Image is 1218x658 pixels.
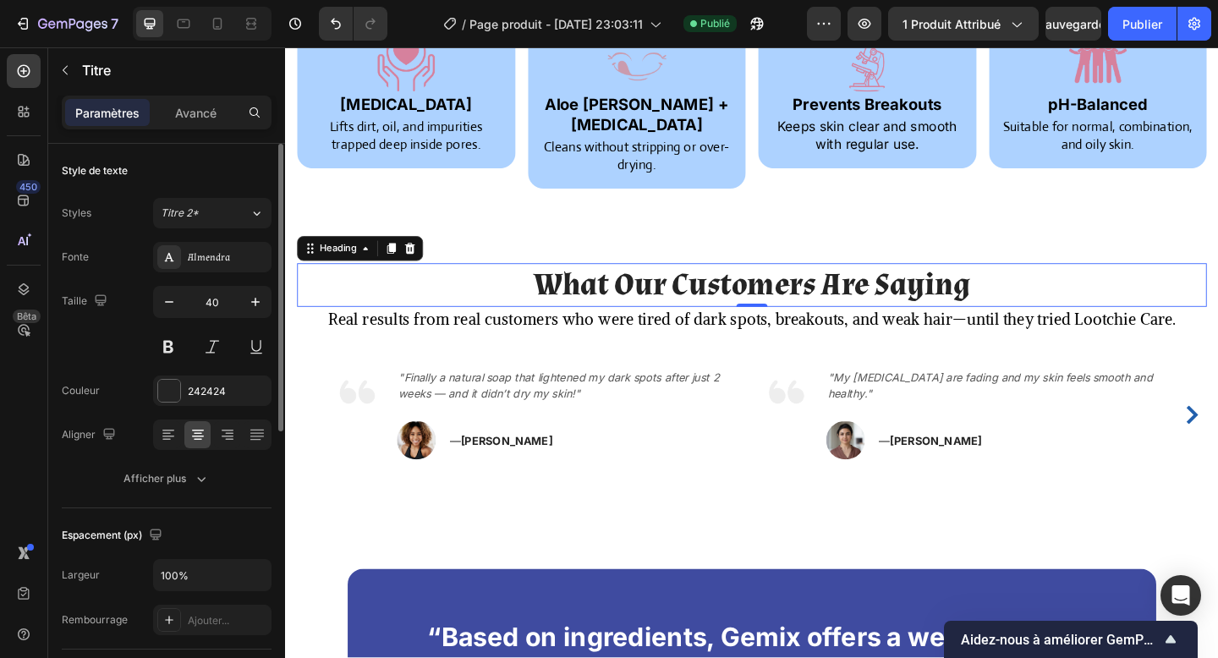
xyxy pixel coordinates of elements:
div: Annuler/Rétablir [319,7,387,41]
button: Afficher l'enquête - Aidez-nous à améliorer GemPages ! [961,629,1181,650]
font: Sauvegarder [1038,17,1110,31]
img: Alt Image [122,407,164,449]
button: 7 [7,7,126,41]
font: 450 [19,181,37,193]
button: Carousel Next Arrow [973,387,1000,414]
iframe: Zone de conception [285,47,1218,658]
font: Bêta [17,310,36,322]
div: Rich Text Editor. Editing area: main [589,350,962,387]
p: Titre [82,60,265,80]
strong: Prevents Breakouts [552,52,714,73]
p: Lifts dirt, oil, and impurities trapped deep inside pores. [28,77,235,118]
strong: Aloe [PERSON_NAME] + [MEDICAL_DATA] [282,52,482,95]
font: Espacement (px) [62,529,142,541]
font: Couleur [62,384,100,397]
font: 7 [111,15,118,32]
strong: [MEDICAL_DATA] [59,52,203,73]
button: Afficher plus [62,463,272,494]
font: 1 produit attribué [903,17,1001,31]
font: Almendra [188,251,230,264]
font: 242424 [188,385,226,398]
font: Taille [62,294,87,307]
input: Auto [154,560,271,590]
div: Ouvrir Intercom Messenger [1160,575,1201,616]
font: Aligner [62,428,96,441]
font: Afficher plus [123,472,186,485]
font: Titre 2* [161,206,199,219]
font: Largeur [62,568,100,581]
p: What Our Customers Are Saying [14,237,1001,281]
p: — [179,420,291,437]
font: Style de texte [62,164,128,177]
h2: Rich Text Editor. Editing area: main [13,235,1002,282]
font: Fonte [62,250,89,263]
div: Heading [34,211,80,227]
strong: [PERSON_NAME] [658,421,758,436]
font: Paramètres [75,106,140,120]
font: Publier [1122,17,1162,31]
p: Suitable for normal, combination, and oily skin. [781,77,988,118]
img: Alt Image [589,407,631,449]
font: Page produit - [DATE] 23:03:11 [469,17,643,31]
p: Real results from real customers who were tired of dark spots, breakouts, and weak hair—until the... [14,284,1001,308]
i: "Finally a natural soap that lightened my dark spots after just 2 weeks — and it didn’t dry my sk... [123,353,473,384]
font: / [462,17,466,31]
div: Rich Text Editor. Editing area: main [122,350,495,387]
strong: [PERSON_NAME] [191,421,291,436]
p: — [646,420,758,437]
p: Keeps skin clear and smooth with regular use. [529,77,737,118]
i: "My [MEDICAL_DATA] are fading and my skin feels smooth and healthy." [590,353,944,384]
img: Alt Image [520,350,571,401]
font: Styles [62,206,91,219]
button: Sauvegarder [1045,7,1101,41]
strong: pH-Balanced [830,52,938,73]
button: Publier [1108,7,1177,41]
font: Rembourrage [62,613,128,626]
button: Titre 2* [153,198,272,228]
font: Ajouter... [188,614,229,627]
img: Alt Image [53,350,104,401]
button: 1 produit attribué [888,7,1039,41]
font: Aidez-nous à améliorer GemPages ! [961,632,1180,648]
font: Avancé [175,106,217,120]
p: Cleans without stripping or over-drying. [279,99,486,140]
font: Publié [700,17,730,30]
font: Titre [82,62,111,79]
